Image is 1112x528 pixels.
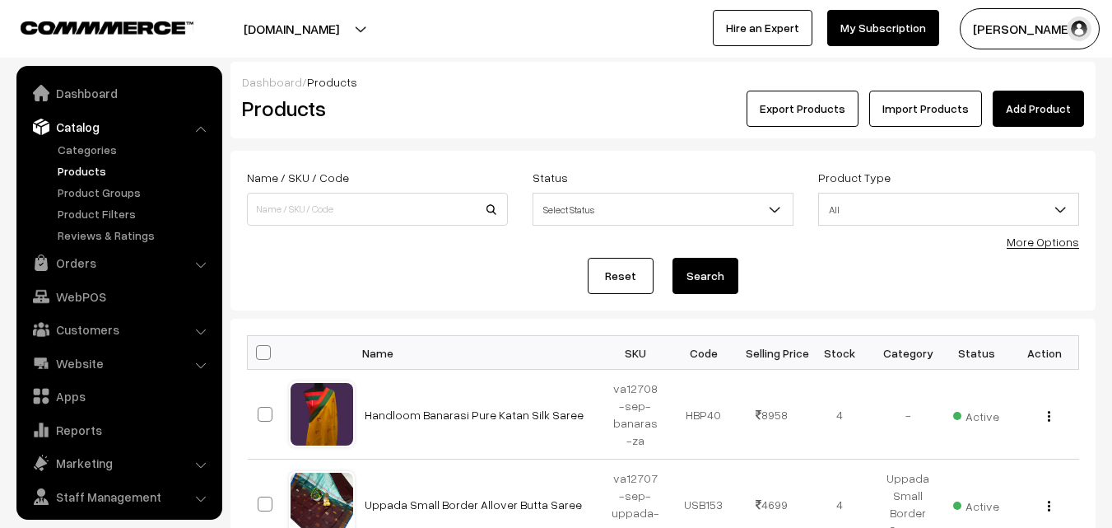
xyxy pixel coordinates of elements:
th: SKU [602,336,670,370]
a: Products [54,162,216,180]
a: Staff Management [21,482,216,512]
a: More Options [1007,235,1079,249]
label: Status [533,169,568,186]
a: Website [21,348,216,378]
span: All [819,195,1078,224]
a: WebPOS [21,282,216,311]
label: Name / SKU / Code [247,169,349,186]
td: 4 [806,370,874,460]
a: Dashboard [21,78,216,108]
a: Add Product [993,91,1084,127]
button: Export Products [747,91,858,127]
th: Status [942,336,1011,370]
img: user [1067,16,1091,41]
img: Menu [1048,411,1050,422]
a: COMMMERCE [21,16,165,36]
img: COMMMERCE [21,21,193,34]
a: Reports [21,415,216,445]
th: Action [1011,336,1079,370]
label: Product Type [818,169,891,186]
th: Category [874,336,942,370]
a: Categories [54,141,216,158]
img: Menu [1048,501,1050,512]
a: Product Filters [54,205,216,222]
th: Stock [806,336,874,370]
a: Hire an Expert [713,10,812,46]
a: Reviews & Ratings [54,227,216,244]
td: va12708-sep-banaras-za [602,370,670,460]
a: Import Products [869,91,982,127]
a: Orders [21,248,216,278]
a: Customers [21,315,216,344]
a: Reset [588,258,654,294]
a: Uppada Small Border Allover Butta Saree [365,498,582,512]
td: HBP40 [669,370,737,460]
th: Code [669,336,737,370]
a: Apps [21,381,216,411]
span: Select Status [533,193,793,226]
div: / [242,73,1084,91]
a: Product Groups [54,184,216,201]
span: Active [953,404,999,425]
td: 8958 [737,370,806,460]
a: My Subscription [827,10,939,46]
span: Select Status [533,195,793,224]
span: Active [953,493,999,515]
a: Marketing [21,448,216,478]
th: Selling Price [737,336,806,370]
td: - [874,370,942,460]
a: Dashboard [242,75,302,89]
input: Name / SKU / Code [247,193,508,226]
span: All [818,193,1079,226]
th: Name [355,336,602,370]
h2: Products [242,96,506,121]
span: Products [307,75,357,89]
a: Handloom Banarasi Pure Katan Silk Saree [365,408,584,422]
button: [DOMAIN_NAME] [186,8,397,49]
button: Search [672,258,738,294]
a: Catalog [21,112,216,142]
button: [PERSON_NAME] [960,8,1100,49]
